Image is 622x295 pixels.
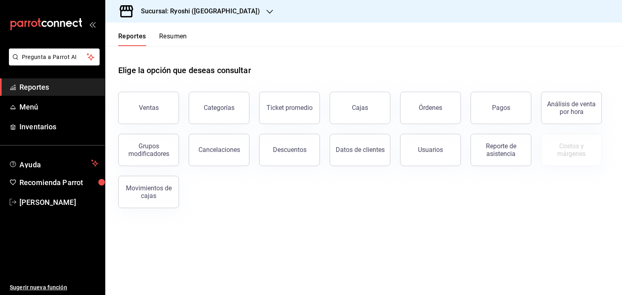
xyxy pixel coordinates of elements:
div: Ticket promedio [266,104,313,112]
div: Categorías [204,104,234,112]
div: Descuentos [273,146,307,154]
div: Grupos modificadores [124,142,174,158]
div: Análisis de venta por hora [546,100,596,116]
button: Resumen [159,32,187,46]
button: Órdenes [400,92,461,124]
button: Pagos [471,92,531,124]
span: Sugerir nueva función [10,283,98,292]
span: Reportes [19,82,98,93]
a: Cajas [330,92,390,124]
button: Pregunta a Parrot AI [9,48,100,65]
h3: Sucursal: Ryoshi ([GEOGRAPHIC_DATA]) [134,6,260,16]
button: Datos de clientes [330,134,390,166]
button: Movimientos de cajas [118,176,179,208]
button: Cancelaciones [189,134,249,166]
button: Categorías [189,92,249,124]
a: Pregunta a Parrot AI [6,59,100,67]
div: Datos de clientes [336,146,385,154]
button: Usuarios [400,134,461,166]
span: Inventarios [19,121,98,132]
span: Ayuda [19,158,88,168]
button: Ticket promedio [259,92,320,124]
div: navigation tabs [118,32,187,46]
button: Contrata inventarios para ver este reporte [541,134,602,166]
div: Movimientos de cajas [124,184,174,200]
h1: Elige la opción que deseas consultar [118,64,251,76]
button: Análisis de venta por hora [541,92,602,124]
button: open_drawer_menu [89,21,96,27]
span: Recomienda Parrot [19,177,98,188]
div: Pagos [492,104,510,112]
div: Ventas [139,104,159,112]
div: Costos y márgenes [546,142,596,158]
button: Descuentos [259,134,320,166]
div: Cancelaciones [198,146,240,154]
button: Reporte de asistencia [471,134,531,166]
div: Cajas [352,103,369,113]
button: Ventas [118,92,179,124]
button: Grupos modificadores [118,134,179,166]
div: Órdenes [419,104,442,112]
span: Menú [19,101,98,112]
span: Pregunta a Parrot AI [22,53,87,61]
div: Usuarios [418,146,443,154]
button: Reportes [118,32,146,46]
div: Reporte de asistencia [476,142,526,158]
span: [PERSON_NAME] [19,197,98,208]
